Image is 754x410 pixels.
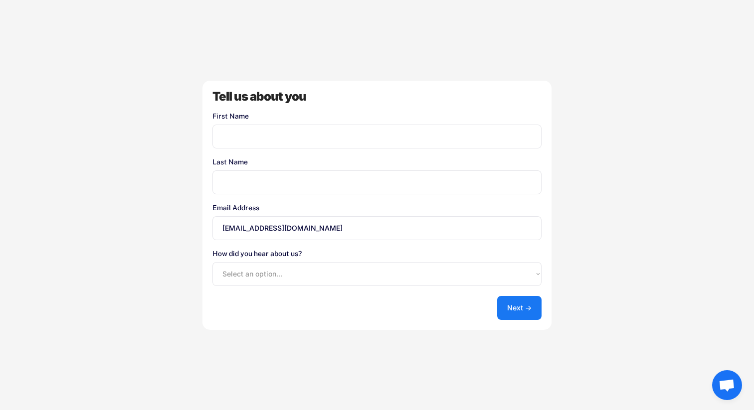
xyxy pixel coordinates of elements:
div: Last Name [212,158,542,165]
div: How did you hear about us? [212,250,542,257]
div: Email Address [212,204,542,211]
div: Tell us about you [212,91,542,103]
button: Next → [497,296,542,320]
div: First Name [212,113,542,120]
input: Your email address [212,216,542,240]
div: Open chat [712,370,742,400]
